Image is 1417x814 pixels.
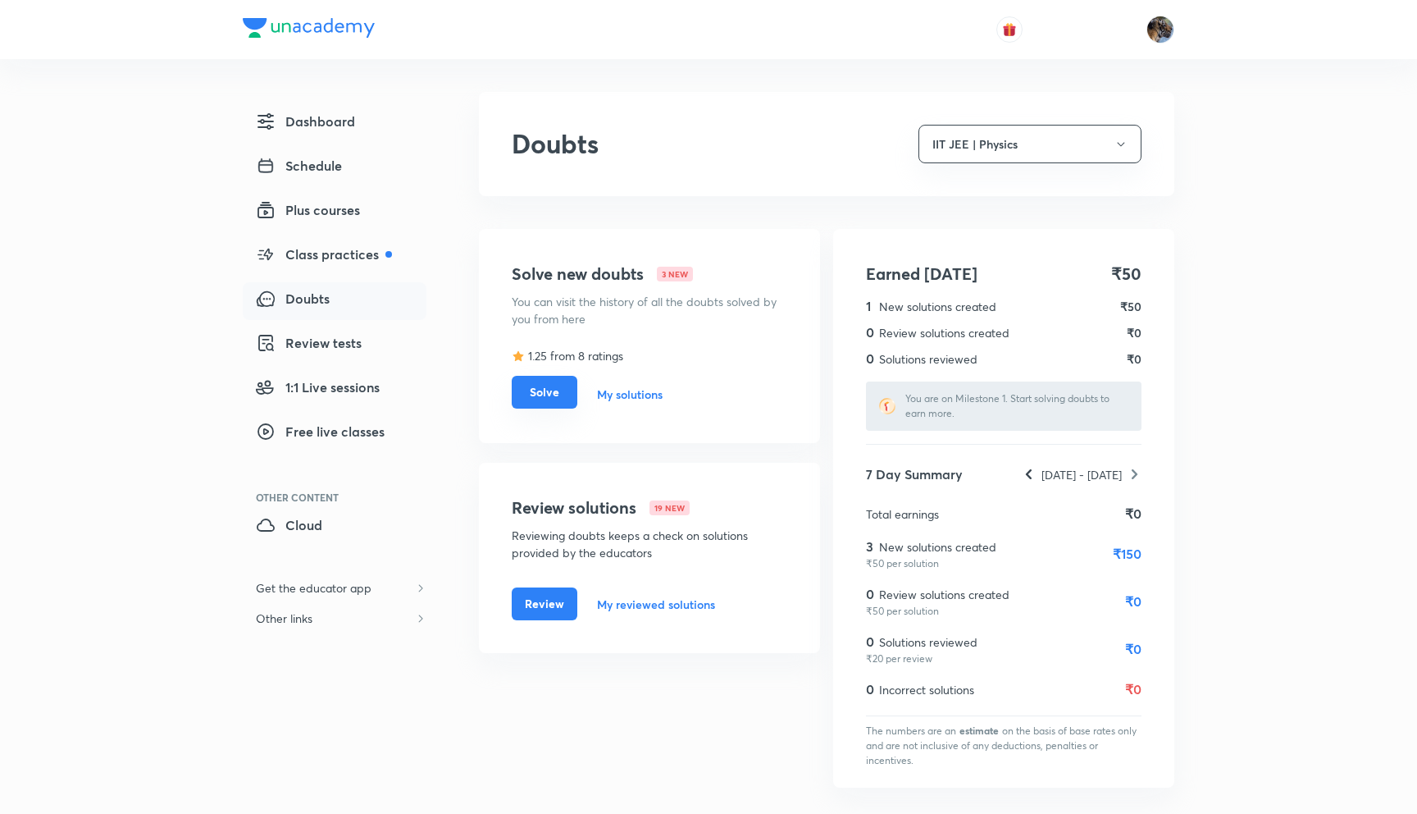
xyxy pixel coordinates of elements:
[1125,679,1141,699] h5: ₹0
[256,422,385,441] span: Free live classes
[879,324,1009,341] p: Review solutions created
[866,632,876,652] h5: 0
[866,537,876,556] h5: 3
[243,18,375,38] img: Company Logo
[243,238,426,276] a: Class practices
[1125,504,1141,524] h5: ₹0
[959,724,999,737] span: estimate
[528,347,623,364] p: 1.25 from 8 ratings
[1113,544,1141,564] h5: ₹150
[256,156,342,176] span: Schedule
[879,586,1009,603] p: Review solutions created
[597,596,715,613] a: My reviewed solutions
[1002,22,1017,37] img: avatar
[1041,466,1122,483] p: [DATE] - [DATE]
[866,725,1137,766] span: on the basis of base rates only and are not inclusive of any deductions, penalties or incentives.
[866,322,876,342] h5: 0
[512,262,644,286] h4: Solve new doubts
[256,333,362,353] span: Review tests
[243,415,426,453] a: Free live classes
[866,584,876,604] h5: 0
[243,573,385,603] h6: Get the educator app
[512,496,636,520] h4: Review solutions
[879,350,977,368] p: Solutions reviewed
[256,112,355,131] span: Dashboard
[905,391,1128,421] p: You are on Milestone 1. Start solving doubts to earn more.
[1127,324,1141,341] h6: ₹0
[243,105,426,143] a: Dashboard
[256,245,392,264] span: Class practices
[256,515,322,535] span: Cloud
[512,376,577,409] button: Solve
[243,194,426,231] a: Plus courses
[243,603,326,633] h6: Other links
[1125,639,1141,659] h5: ₹0
[243,149,426,187] a: Schedule
[256,200,360,220] span: Plus courses
[866,556,996,571] p: ₹50 per solution
[1127,350,1141,368] h6: ₹0
[879,398,895,414] img: milestone
[866,349,876,368] h5: 0
[64,13,108,26] span: Support
[243,371,426,409] a: 1:1 Live sessions
[879,538,996,556] p: New solutions created
[597,386,663,403] a: My solutions
[866,296,876,316] h5: 1
[512,527,787,561] p: Reviewing doubts keeps a check on solutions provided by the educators
[243,327,426,364] a: Review tests
[866,652,977,666] p: ₹20 per review
[243,282,426,320] a: Doubts
[918,125,1141,163] button: IIT JEE | Physics
[866,262,977,286] h4: Earned [DATE]
[512,293,787,327] p: You can visit the history of all the doubts solved by you from here
[256,289,330,309] span: Doubts
[1146,16,1174,43] img: Chayan Mehta
[657,267,693,281] h6: 3 NEW
[1120,298,1141,315] h6: ₹50
[649,501,690,515] h6: 19 NEW
[256,377,380,397] span: 1:1 Live sessions
[866,679,876,699] h5: 0
[256,492,426,502] div: Other Content
[243,509,426,546] a: Cloud
[866,604,1009,619] p: ₹50 per solution
[243,18,375,42] a: Company Logo
[512,128,599,159] h2: Doubts
[879,298,996,315] p: New solutions created
[866,723,1141,768] p: The numbers are an
[1125,592,1141,611] h5: ₹0
[866,464,963,484] h5: 7 Day Summary
[879,633,977,651] p: Solutions reviewed
[866,505,939,523] p: Total earnings
[879,681,974,698] p: Incorrect solutions
[996,16,1023,43] button: avatar
[512,588,577,620] button: Review
[1111,262,1141,286] h4: ₹50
